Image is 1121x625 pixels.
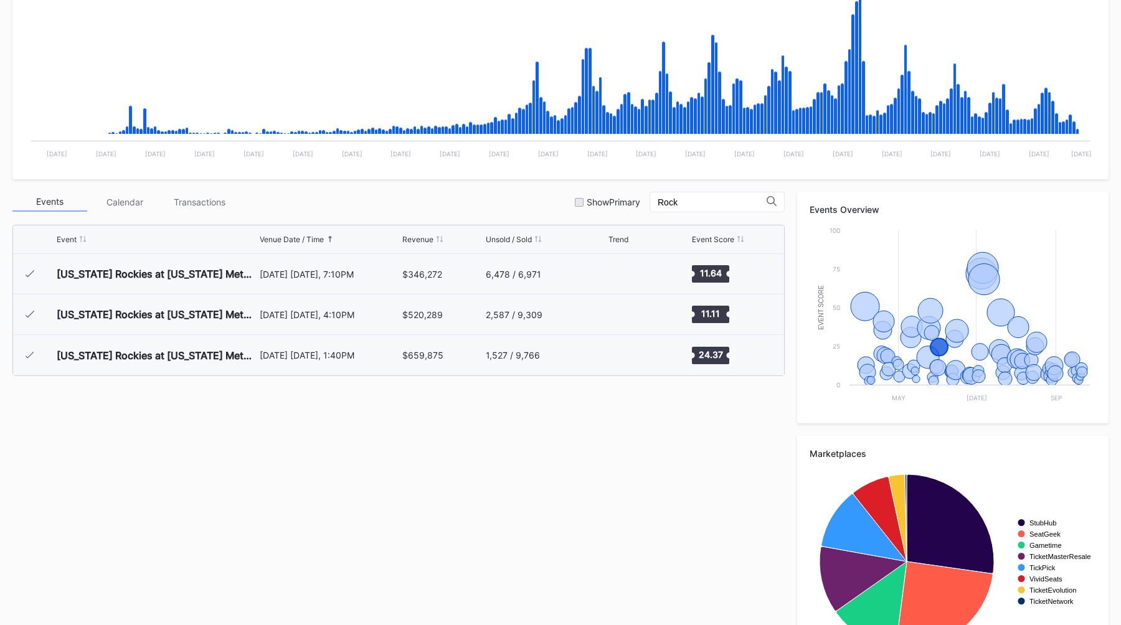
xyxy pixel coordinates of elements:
div: [US_STATE] Rockies at [US_STATE] Mets (Hello Kitty Bobblehead Giveaway/Fireworks Night) [57,268,257,280]
div: $346,272 [402,269,442,280]
text: 75 [833,265,840,273]
text: [DATE] [783,150,804,157]
text: [DATE] [293,150,313,157]
div: 2,587 / 9,309 [486,309,542,320]
div: [DATE] [DATE], 7:10PM [260,269,400,280]
div: Transactions [162,192,237,212]
text: 50 [833,304,840,311]
div: Event [57,235,77,244]
svg: Chart title [608,299,646,330]
text: 24.37 [698,349,722,359]
div: Event Score [692,235,734,244]
text: TickPick [1029,564,1056,571]
text: 11.11 [701,308,720,319]
text: 11.64 [699,268,721,278]
div: $520,289 [402,309,443,320]
text: [DATE] [390,150,411,157]
text: Sep [1051,394,1062,402]
text: [DATE] [96,150,116,157]
text: Gametime [1029,542,1062,549]
text: [DATE] [967,394,987,402]
text: [DATE] [930,150,951,157]
div: Revenue [402,235,433,244]
text: [DATE] [145,150,166,157]
text: [DATE] [47,150,67,157]
div: Events Overview [810,204,1096,215]
text: Event Score [818,285,825,330]
text: SeatGeek [1029,530,1061,538]
div: [DATE] [DATE], 1:40PM [260,350,400,360]
text: [DATE] [489,150,509,157]
text: [DATE] [587,150,608,157]
text: [DATE] [342,150,362,157]
div: Unsold / Sold [486,235,532,244]
text: [DATE] [1071,150,1092,157]
text: [DATE] [882,150,902,157]
text: [DATE] [636,150,656,157]
text: [DATE] [734,150,755,157]
input: Search [658,197,767,207]
svg: Chart title [608,340,646,371]
text: [DATE] [194,150,215,157]
div: Venue Date / Time [260,235,324,244]
svg: Chart title [608,258,646,289]
text: [DATE] [538,150,559,157]
text: VividSeats [1029,575,1062,583]
text: TicketEvolution [1029,586,1076,594]
text: May [892,394,906,402]
div: Trend [608,235,628,244]
text: TicketMasterResale [1029,553,1090,560]
text: 25 [833,342,840,350]
div: [DATE] [DATE], 4:10PM [260,309,400,320]
svg: Chart title [810,224,1096,411]
div: Show Primary [587,197,640,207]
div: Marketplaces [810,448,1096,459]
div: [US_STATE] Rockies at [US_STATE] Mets (Hello Kitty Bobblehead Giveaway) [57,349,257,362]
text: [DATE] [244,150,264,157]
text: [DATE] [833,150,853,157]
div: Events [12,192,87,212]
div: 6,478 / 6,971 [486,269,541,280]
text: StubHub [1029,519,1057,527]
text: 100 [830,227,840,234]
text: [DATE] [1029,150,1049,157]
text: TicketNetwork [1029,598,1074,605]
text: [DATE] [685,150,706,157]
div: Calendar [87,192,162,212]
div: $659,875 [402,350,443,360]
text: 0 [836,381,840,388]
text: [DATE] [440,150,460,157]
div: [US_STATE] Rockies at [US_STATE] Mets (Hello Kitty Bobblehead Giveaway) [57,308,257,321]
div: 1,527 / 9,766 [486,350,540,360]
text: [DATE] [980,150,1000,157]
